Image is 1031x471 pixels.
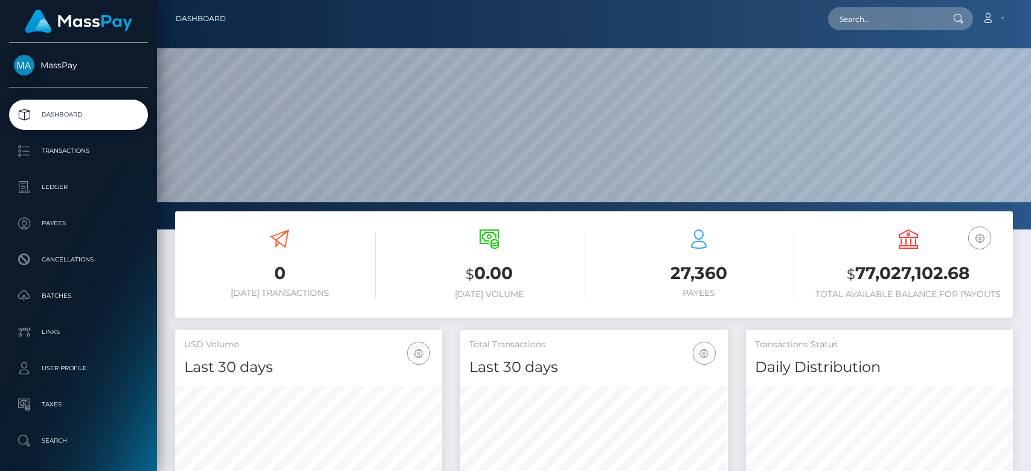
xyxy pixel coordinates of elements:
[14,432,143,450] p: Search
[9,60,148,71] span: MassPay
[9,353,148,383] a: User Profile
[603,288,795,298] h6: Payees
[14,359,143,377] p: User Profile
[9,281,148,311] a: Batches
[603,261,795,285] h3: 27,360
[812,289,1004,300] h6: Total Available Balance for Payouts
[184,288,376,298] h6: [DATE] Transactions
[394,261,585,286] h3: 0.00
[394,289,585,300] h6: [DATE] Volume
[184,339,433,351] h5: USD Volume
[14,323,143,341] p: Links
[9,172,148,202] a: Ledger
[14,55,34,75] img: MassPay
[14,178,143,196] p: Ledger
[466,266,474,283] small: $
[828,7,942,30] input: Search...
[755,357,1004,378] h4: Daily Distribution
[184,261,376,285] h3: 0
[184,357,433,378] h4: Last 30 days
[9,426,148,456] a: Search
[14,251,143,269] p: Cancellations
[176,6,226,31] a: Dashboard
[9,317,148,347] a: Links
[9,389,148,420] a: Taxes
[9,136,148,166] a: Transactions
[847,266,855,283] small: $
[14,396,143,414] p: Taxes
[14,142,143,160] p: Transactions
[469,339,718,351] h5: Total Transactions
[25,10,132,33] img: MassPay Logo
[9,208,148,239] a: Payees
[9,100,148,130] a: Dashboard
[755,339,1004,351] h5: Transactions Status
[14,214,143,232] p: Payees
[9,245,148,275] a: Cancellations
[14,287,143,305] p: Batches
[14,106,143,124] p: Dashboard
[812,261,1004,286] h3: 77,027,102.68
[469,357,718,378] h4: Last 30 days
